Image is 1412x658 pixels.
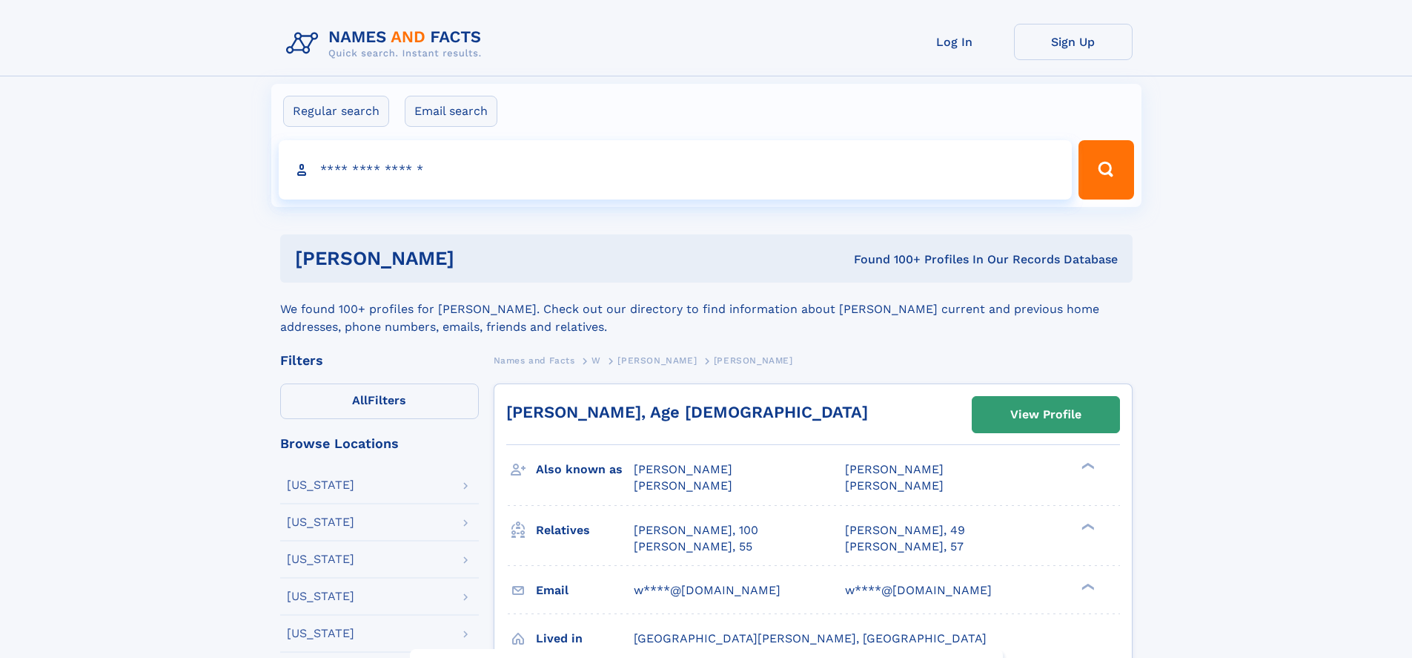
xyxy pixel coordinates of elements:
div: Browse Locations [280,437,479,450]
div: [US_STATE] [287,590,354,602]
div: Found 100+ Profiles In Our Records Database [654,251,1118,268]
label: Filters [280,384,479,419]
h3: Relatives [536,518,634,543]
span: [PERSON_NAME] [634,478,732,493]
span: All [352,393,368,407]
div: [US_STATE] [287,553,354,565]
div: Filters [280,354,479,367]
a: [PERSON_NAME], Age [DEMOGRAPHIC_DATA] [506,403,868,421]
a: [PERSON_NAME], 55 [634,539,752,555]
div: View Profile [1010,398,1081,432]
a: [PERSON_NAME], 100 [634,522,758,539]
a: Names and Facts [494,351,575,369]
div: [US_STATE] [287,516,354,528]
a: Sign Up [1014,24,1133,60]
span: [GEOGRAPHIC_DATA][PERSON_NAME], [GEOGRAPHIC_DATA] [634,631,987,645]
span: [PERSON_NAME] [634,462,732,476]
input: search input [279,140,1073,200]
a: View Profile [972,397,1119,432]
h3: Email [536,578,634,603]
span: [PERSON_NAME] [845,462,944,476]
h3: Lived in [536,626,634,651]
h3: Also known as [536,457,634,482]
span: [PERSON_NAME] [714,355,793,366]
div: We found 100+ profiles for [PERSON_NAME]. Check out our directory to find information about [PERS... [280,283,1133,336]
div: [US_STATE] [287,628,354,639]
a: [PERSON_NAME] [617,351,697,369]
div: ❯ [1078,522,1096,531]
h1: [PERSON_NAME] [295,249,654,268]
a: W [591,351,601,369]
a: [PERSON_NAME], 49 [845,522,965,539]
span: W [591,355,601,366]
a: Log In [895,24,1014,60]
button: Search Button [1078,140,1133,200]
label: Regular search [283,96,389,127]
div: [US_STATE] [287,479,354,491]
span: [PERSON_NAME] [845,478,944,493]
span: [PERSON_NAME] [617,355,697,366]
label: Email search [405,96,497,127]
div: ❯ [1078,582,1096,591]
img: Logo Names and Facts [280,24,494,64]
div: ❯ [1078,461,1096,471]
a: [PERSON_NAME], 57 [845,539,964,555]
